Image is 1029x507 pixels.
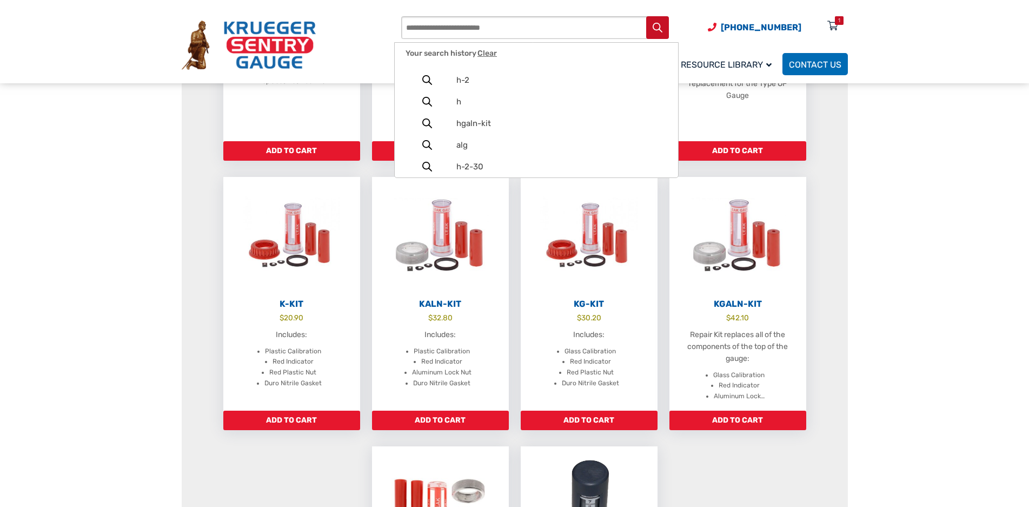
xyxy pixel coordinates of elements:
[395,156,678,177] a: h-2-30
[521,411,658,430] a: Add to cart: “KG-Kit”
[726,313,731,322] span: $
[372,299,509,310] h2: KALN-Kit
[714,391,765,402] li: Aluminum Lock…
[570,357,611,367] li: Red Indicator
[789,60,841,70] span: Contact Us
[680,329,795,365] p: Repair Kit replaces all of the components of the top of the gauge:
[674,51,782,77] a: Resource Library
[414,346,470,357] li: Plastic Calibration
[428,313,433,322] span: $
[477,49,497,57] span: Clear
[412,367,472,378] li: Aluminum Lock Nut
[456,119,666,128] span: hgaln-kit
[280,313,303,322] bdi: 20.90
[719,380,760,391] li: Red Indicator
[383,329,498,341] p: Includes:
[406,49,497,58] span: Your search history
[280,313,284,322] span: $
[577,313,581,322] span: $
[395,134,678,156] a: alg
[372,177,509,411] a: KALN-Kit $32.80 Includes: Plastic Calibration Red Indicator Aluminum Lock Nut Duro Nitrile Gasket
[562,378,619,389] li: Duro Nitrile Gasket
[521,177,658,411] a: KG-Kit $30.20 Includes: Glass Calibration Red Indicator Red Plastic Nut Duro Nitrile Gasket
[372,411,509,430] a: Add to cart: “KALN-Kit”
[669,177,806,411] a: KGALN-Kit $42.10 Repair Kit replaces all of the components of the top of the gauge: Glass Calibra...
[681,60,772,70] span: Resource Library
[669,411,806,430] a: Add to cart: “KGALN-Kit”
[234,329,349,341] p: Includes:
[273,357,314,367] li: Red Indicator
[532,329,647,341] p: Includes:
[372,141,509,161] a: Add to cart: “ALN”
[269,367,316,378] li: Red Plastic Nut
[713,370,765,381] li: Glass Calibration
[223,411,360,430] a: Add to cart: “K-Kit”
[395,113,678,134] a: hgaln-kit
[428,313,453,322] bdi: 32.80
[567,367,614,378] li: Red Plastic Nut
[395,91,678,113] a: h
[456,162,666,172] span: h-2-30
[395,69,678,91] a: h-2
[223,177,360,411] a: K-Kit $20.90 Includes: Plastic Calibration Red Indicator Red Plastic Nut Duro Nitrile Gasket
[456,76,666,85] span: h-2
[413,378,470,389] li: Duro Nitrile Gasket
[669,177,806,296] img: KGALN-Kit
[456,97,666,107] span: h
[521,177,658,296] img: KG-Kit
[838,16,840,25] div: 1
[521,299,658,310] h2: KG-Kit
[223,177,360,296] img: K-Kit
[669,141,806,161] a: Add to cart: “Float-P2.0”
[577,313,601,322] bdi: 30.20
[265,346,321,357] li: Plastic Calibration
[565,346,616,357] li: Glass Calibration
[721,22,801,32] span: [PHONE_NUMBER]
[726,313,749,322] bdi: 42.10
[782,53,848,75] a: Contact Us
[708,21,801,34] a: Phone Number (920) 434-8860
[421,357,462,367] li: Red Indicator
[264,378,322,389] li: Duro Nitrile Gasket
[372,177,509,296] img: KALN-Kit
[223,299,360,310] h2: K-Kit
[669,299,806,310] h2: KGALN-Kit
[182,21,316,70] img: Krueger Sentry Gauge
[456,141,666,150] span: alg
[223,141,360,161] a: Add to cart: “ALG-OF”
